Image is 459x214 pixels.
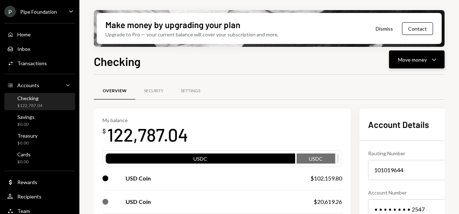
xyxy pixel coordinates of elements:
a: Settings [172,82,209,100]
a: Cards$0.00 [4,149,75,166]
div: USDC [106,155,295,165]
a: Security [135,82,172,100]
a: Recipients [4,190,75,203]
img: USDC [113,197,121,206]
a: Home [4,28,75,41]
a: Transactions [4,57,75,70]
div: My balance [102,117,188,123]
div: USDC [297,155,335,165]
img: solana-mainnet [119,179,124,184]
div: USD Coin [126,197,151,206]
div: Move money [398,56,427,63]
div: $122,787.04 [17,103,42,109]
div: Cards [17,151,31,157]
div: Team [17,208,30,214]
a: Inbox [4,42,75,55]
a: Checking$122,787.04 [4,93,75,110]
div: Recipients [17,193,41,200]
img: ethereum-mainnet [119,203,124,207]
div: Savings [17,114,35,120]
div: $0.00 [17,140,38,146]
div: $0.00 [17,121,35,128]
div: Pipe Foundation [20,9,57,15]
div: Make money by upgrading your plan [105,19,240,31]
button: Dismiss [367,20,402,37]
a: Overview [94,82,135,100]
div: Inbox [17,46,30,52]
button: Contact [402,22,433,35]
div: Overview [102,88,127,94]
a: Rewards [4,175,75,188]
a: Treasury$0.00 [4,130,75,148]
button: Move money [389,50,445,68]
a: Savings$0.00 [4,112,75,129]
div: Treasury [17,133,38,139]
div: $20,619.26 [314,197,342,206]
div: P [4,6,16,17]
div: $0.00 [17,159,31,165]
div: Settings [181,88,200,94]
img: USDC [113,174,121,183]
div: Security [144,88,163,94]
div: 122,787.04 [107,123,188,146]
div: Accounts [17,82,39,88]
div: $102,159.80 [310,174,342,183]
h1: Checking [94,54,141,68]
div: $ [102,128,106,135]
div: USD Coin [126,174,151,183]
div: Upgrade to Pro — your current balance will cover your subscription and more. [105,31,279,38]
div: Rewards [17,179,37,185]
div: Home [17,31,31,37]
div: Transactions [17,60,47,66]
div: Checking [17,95,42,101]
a: Accounts [4,79,75,92]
